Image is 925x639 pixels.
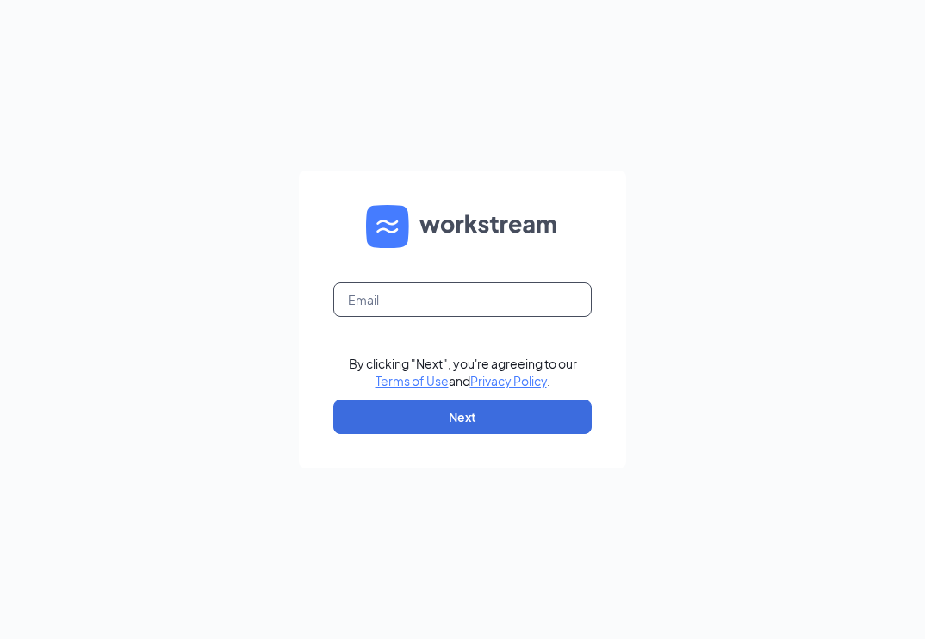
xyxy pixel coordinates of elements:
a: Terms of Use [376,373,449,388]
button: Next [333,400,592,434]
input: Email [333,282,592,317]
img: WS logo and Workstream text [366,205,559,248]
a: Privacy Policy [470,373,547,388]
div: By clicking "Next", you're agreeing to our and . [349,355,577,389]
